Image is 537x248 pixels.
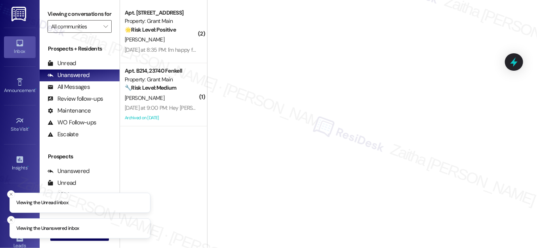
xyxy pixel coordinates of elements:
a: Inbox [4,36,36,58]
strong: 🔧 Risk Level: Medium [125,84,176,91]
div: Escalate [48,130,78,139]
div: Review follow-ups [48,95,103,103]
span: • [27,164,29,169]
div: [DATE] at 9:00 PM: Hey [PERSON_NAME], we appreciate your text! We'll be back at 11AM to help you ... [125,104,482,111]
div: Archived on [DATE] [124,113,199,123]
input: All communities [51,20,99,33]
div: Unanswered [48,71,89,79]
div: Property: Grant Main [125,75,198,84]
button: Close toast [7,190,15,198]
span: [PERSON_NAME] [125,36,164,43]
i:  [103,23,108,30]
strong: 🌟 Risk Level: Positive [125,26,176,33]
img: ResiDesk Logo [11,7,28,21]
span: • [29,125,30,131]
div: Unanswered [48,167,89,175]
a: Buildings [4,192,36,213]
div: Apt. B214, 23740 Fenkell [125,67,198,75]
a: Insights • [4,153,36,174]
p: Viewing the Unanswered inbox [16,225,79,232]
div: All Messages [48,83,90,91]
span: [PERSON_NAME] [125,94,164,101]
div: Property: Grant Main [125,17,198,25]
div: Prospects [40,152,120,161]
button: Close toast [7,216,15,224]
a: Site Visit • [4,114,36,135]
div: Apt. [STREET_ADDRESS] [125,9,198,17]
div: Unread [48,179,76,187]
div: Prospects + Residents [40,45,120,53]
span: • [35,86,36,92]
div: WO Follow-ups [48,118,96,127]
div: Unread [48,59,76,68]
label: Viewing conversations for [48,8,112,20]
div: [DATE] at 8:35 PM: I'm happy for your reply. [125,46,222,53]
div: Maintenance [48,107,91,115]
p: Viewing the Unread inbox [16,199,68,207]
